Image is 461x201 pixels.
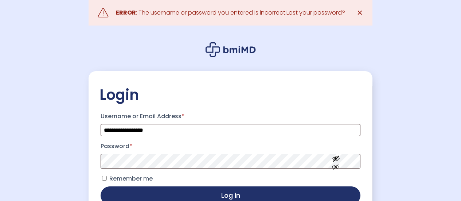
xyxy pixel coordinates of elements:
[357,8,363,18] span: ✕
[116,8,345,18] div: : The username or password you entered is incorrect. ?
[116,8,136,17] strong: ERROR
[352,5,367,20] a: ✕
[316,149,356,174] button: Show password
[286,8,342,17] a: Lost your password
[109,174,153,183] span: Remember me
[102,176,107,181] input: Remember me
[99,86,362,104] h2: Login
[101,140,360,152] label: Password
[101,111,360,122] label: Username or Email Address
